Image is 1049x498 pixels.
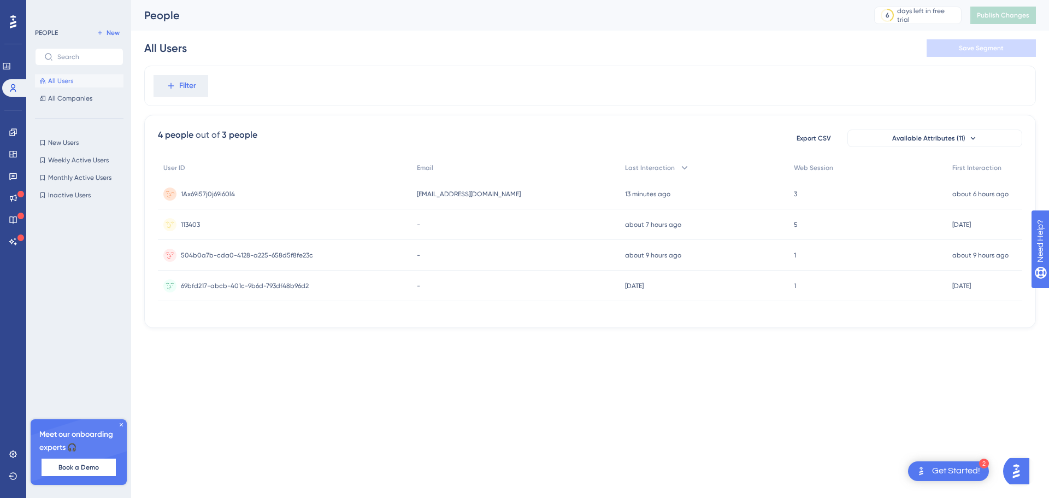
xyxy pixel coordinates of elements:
[908,461,989,481] div: Open Get Started! checklist, remaining modules: 2
[417,163,433,172] span: Email
[107,28,120,37] span: New
[952,251,1009,259] time: about 9 hours ago
[794,251,796,260] span: 1
[417,251,420,260] span: -
[959,44,1004,52] span: Save Segment
[163,163,185,172] span: User ID
[48,173,111,182] span: Monthly Active Users
[154,75,208,97] button: Filter
[35,74,123,87] button: All Users
[952,221,971,229] time: [DATE]
[915,465,928,478] img: launcher-image-alternative-text
[794,220,798,229] span: 5
[892,134,965,143] span: Available Attributes (11)
[794,190,797,198] span: 3
[927,39,1036,57] button: Save Segment
[625,221,681,229] time: about 7 hours ago
[48,138,79,147] span: New Users
[847,130,1022,147] button: Available Attributes (11)
[932,465,980,477] div: Get Started!
[58,463,99,472] span: Book a Demo
[48,94,92,103] span: All Companies
[39,428,118,454] span: Meet our onboarding experts 🎧
[144,40,187,56] div: All Users
[35,189,123,202] button: Inactive Users
[952,282,971,290] time: [DATE]
[417,190,521,198] span: [EMAIL_ADDRESS][DOMAIN_NAME]
[35,92,123,105] button: All Companies
[625,251,681,259] time: about 9 hours ago
[48,191,91,200] span: Inactive Users
[970,7,1036,24] button: Publish Changes
[417,282,420,290] span: -
[181,282,309,290] span: 69bfd217-abcb-401c-9b6d-793df48b96d2
[797,134,831,143] span: Export CSV
[181,251,313,260] span: 504b0a7b-cda0-4128-a225-658d5f8fe23c
[158,128,193,142] div: 4 people
[196,128,220,142] div: out of
[35,154,123,167] button: Weekly Active Users
[181,220,200,229] span: 113403
[977,11,1029,20] span: Publish Changes
[794,282,796,290] span: 1
[144,8,847,23] div: People
[181,190,235,198] span: 1Ax69i57j0j69i60l4
[35,136,123,149] button: New Users
[979,459,989,468] div: 2
[35,171,123,184] button: Monthly Active Users
[48,77,73,85] span: All Users
[625,282,644,290] time: [DATE]
[42,459,116,476] button: Book a Demo
[57,53,114,61] input: Search
[48,156,109,165] span: Weekly Active Users
[26,3,68,16] span: Need Help?
[886,11,889,20] div: 6
[35,28,58,37] div: PEOPLE
[625,190,670,198] time: 13 minutes ago
[222,128,257,142] div: 3 people
[794,163,833,172] span: Web Session
[952,190,1009,198] time: about 6 hours ago
[952,163,1001,172] span: First Interaction
[786,130,841,147] button: Export CSV
[93,26,123,39] button: New
[417,220,420,229] span: -
[179,79,196,92] span: Filter
[1003,455,1036,488] iframe: UserGuiding AI Assistant Launcher
[625,163,675,172] span: Last Interaction
[897,7,958,24] div: days left in free trial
